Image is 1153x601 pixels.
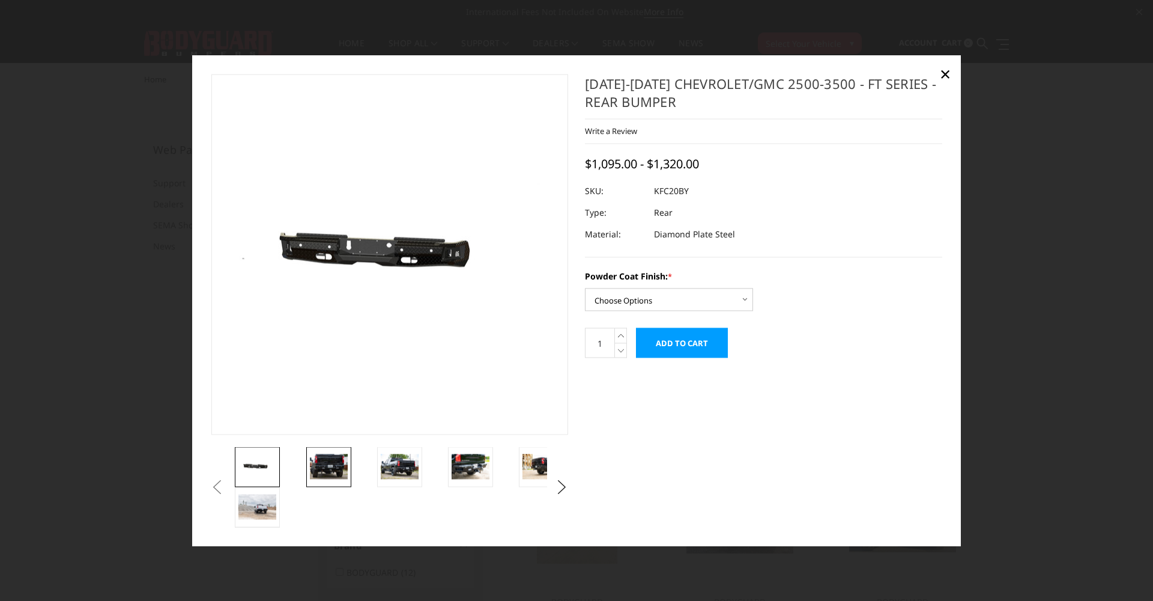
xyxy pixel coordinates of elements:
[553,478,571,496] button: Next
[208,478,226,496] button: Previous
[654,224,735,245] dd: Diamond Plate Steel
[522,454,560,479] img: 2020-2025 Chevrolet/GMC 2500-3500 - FT Series - Rear Bumper
[585,224,645,245] dt: Material:
[585,156,699,172] span: $1,095.00 - $1,320.00
[654,180,689,202] dd: KFC20BY
[238,458,276,476] img: 2020-2025 Chevrolet/GMC 2500-3500 - FT Series - Rear Bumper
[936,64,955,83] a: Close
[381,454,419,479] img: 2020-2025 Chevrolet/GMC 2500-3500 - FT Series - Rear Bumper
[636,328,728,358] input: Add to Cart
[585,270,942,282] label: Powder Coat Finish:
[585,126,637,136] a: Write a Review
[585,202,645,224] dt: Type:
[585,74,942,119] h1: [DATE]-[DATE] Chevrolet/GMC 2500-3500 - FT Series - Rear Bumper
[654,202,673,224] dd: Rear
[940,60,951,86] span: ×
[585,180,645,202] dt: SKU:
[310,454,348,479] img: 2020-2025 Chevrolet/GMC 2500-3500 - FT Series - Rear Bumper
[211,74,569,435] a: 2020-2025 Chevrolet/GMC 2500-3500 - FT Series - Rear Bumper
[452,454,489,479] img: 2020-2025 Chevrolet/GMC 2500-3500 - FT Series - Rear Bumper
[238,494,276,519] img: 2020-2025 Chevrolet/GMC 2500-3500 - FT Series - Rear Bumper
